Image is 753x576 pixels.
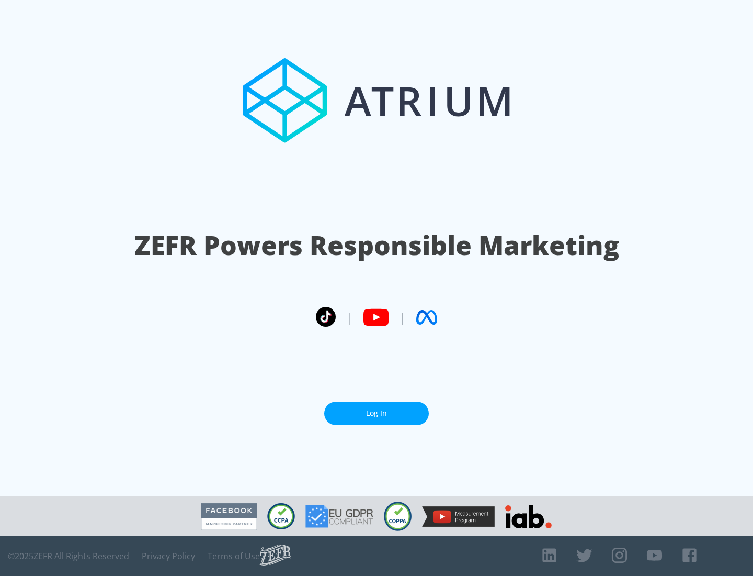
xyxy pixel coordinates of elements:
span: | [400,309,406,325]
img: Facebook Marketing Partner [201,503,257,530]
h1: ZEFR Powers Responsible Marketing [134,227,619,263]
img: IAB [505,505,552,528]
img: GDPR Compliant [305,505,373,528]
img: YouTube Measurement Program [422,506,495,527]
span: | [346,309,352,325]
span: © 2025 ZEFR All Rights Reserved [8,551,129,561]
img: COPPA Compliant [384,502,412,531]
img: CCPA Compliant [267,503,295,529]
a: Log In [324,402,429,425]
a: Terms of Use [208,551,260,561]
a: Privacy Policy [142,551,195,561]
